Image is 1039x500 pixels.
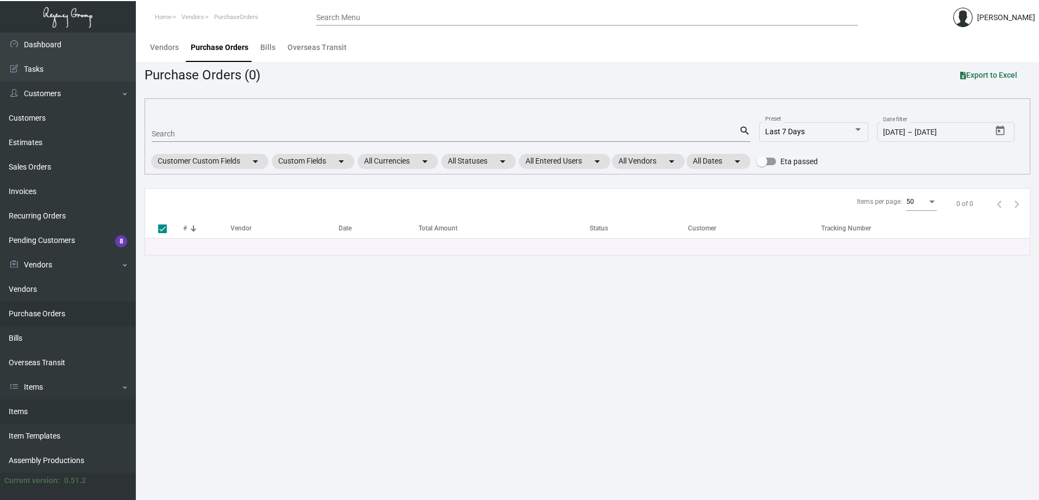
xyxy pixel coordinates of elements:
button: Open calendar [992,122,1009,140]
button: Export to Excel [952,65,1026,85]
mat-icon: arrow_drop_down [731,155,744,168]
div: Overseas Transit [287,42,347,53]
mat-icon: arrow_drop_down [249,155,262,168]
div: Purchase Orders (0) [145,65,260,85]
div: Status [590,223,689,233]
div: Current version: [4,475,60,486]
div: [PERSON_NAME] [977,12,1035,23]
div: Customer [688,223,716,233]
mat-chip: Customer Custom Fields [151,154,268,169]
span: Home [155,14,171,21]
span: Vendors [181,14,204,21]
div: Tracking Number [821,223,871,233]
mat-icon: arrow_drop_down [335,155,348,168]
div: Purchase Orders [191,42,248,53]
mat-chip: All Vendors [612,154,685,169]
span: – [907,128,912,137]
div: # [183,223,187,233]
span: PurchaseOrders [214,14,258,21]
mat-icon: search [739,124,750,137]
mat-chip: All Statuses [441,154,516,169]
mat-chip: All Entered Users [519,154,610,169]
img: admin@bootstrapmaster.com [953,8,973,27]
input: End date [915,128,967,137]
div: Vendor [230,223,339,233]
input: Start date [883,128,905,137]
button: Previous page [991,195,1008,212]
mat-select: Items per page: [906,198,937,206]
span: 50 [906,198,914,205]
button: Next page [1008,195,1025,212]
div: 0.51.2 [64,475,86,486]
mat-icon: arrow_drop_down [418,155,431,168]
div: Status [590,223,608,233]
mat-chip: All Currencies [358,154,438,169]
div: Date [339,223,418,233]
mat-chip: All Dates [686,154,750,169]
span: Last 7 Days [765,127,805,136]
mat-icon: arrow_drop_down [665,155,678,168]
div: Customer [688,223,821,233]
div: 0 of 0 [956,199,973,209]
span: Eta passed [780,155,818,168]
mat-icon: arrow_drop_down [591,155,604,168]
div: Date [339,223,352,233]
div: Items per page: [857,197,902,207]
div: Vendor [230,223,252,233]
div: Vendors [150,42,179,53]
div: Total Amount [418,223,458,233]
div: Total Amount [418,223,589,233]
div: # [183,223,230,233]
mat-chip: Custom Fields [272,154,354,169]
div: Tracking Number [821,223,1030,233]
div: Bills [260,42,276,53]
mat-icon: arrow_drop_down [496,155,509,168]
span: Export to Excel [960,71,1017,79]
